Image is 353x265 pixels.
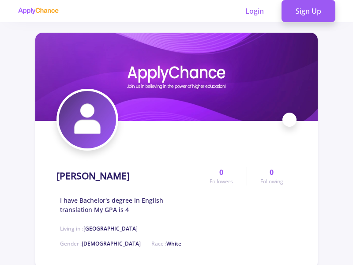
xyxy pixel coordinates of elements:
span: Gender : [60,240,141,247]
img: Ehsan Masoudiavatar [59,91,116,148]
span: [DEMOGRAPHIC_DATA] [82,240,141,247]
span: I have Bachelor's degree in English translation My GPA is 4 [60,196,196,214]
span: Followers [210,178,233,185]
img: Ehsan Masoudicover image [35,33,318,121]
a: 0Followers [196,167,246,185]
span: Following [260,178,283,185]
img: applychance logo text only [18,8,59,15]
span: [GEOGRAPHIC_DATA] [83,225,138,232]
a: 0Following [247,167,297,185]
span: Living in : [60,225,138,232]
span: 0 [270,167,274,178]
span: White [166,240,181,247]
span: Race : [151,240,181,247]
span: 0 [219,167,223,178]
h1: [PERSON_NAME] [56,170,130,182]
